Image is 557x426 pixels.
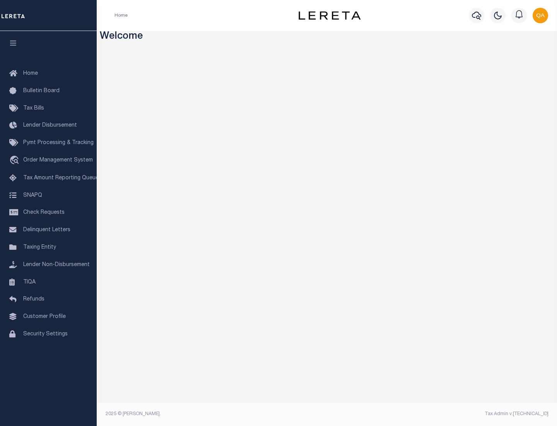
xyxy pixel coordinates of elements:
span: Tax Bills [23,106,44,111]
span: Customer Profile [23,314,66,319]
span: Tax Amount Reporting Queue [23,175,99,181]
div: 2025 © [PERSON_NAME]. [100,411,327,417]
span: Lender Disbursement [23,123,77,128]
i: travel_explore [9,156,22,166]
span: Security Settings [23,332,68,337]
span: Refunds [23,297,44,302]
span: Home [23,71,38,76]
span: Bulletin Board [23,88,60,94]
h3: Welcome [100,31,554,43]
img: logo-dark.svg [299,11,361,20]
span: Pymt Processing & Tracking [23,140,94,146]
span: Delinquent Letters [23,227,70,233]
span: Order Management System [23,158,93,163]
li: Home [114,12,128,19]
span: Taxing Entity [23,245,56,250]
span: TIQA [23,279,36,285]
div: Tax Admin v.[TECHNICAL_ID] [333,411,548,417]
span: Lender Non-Disbursement [23,262,90,268]
span: SNAPQ [23,192,42,198]
span: Check Requests [23,210,65,215]
img: svg+xml;base64,PHN2ZyB4bWxucz0iaHR0cDovL3d3dy53My5vcmcvMjAwMC9zdmciIHBvaW50ZXItZXZlbnRzPSJub25lIi... [533,8,548,23]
